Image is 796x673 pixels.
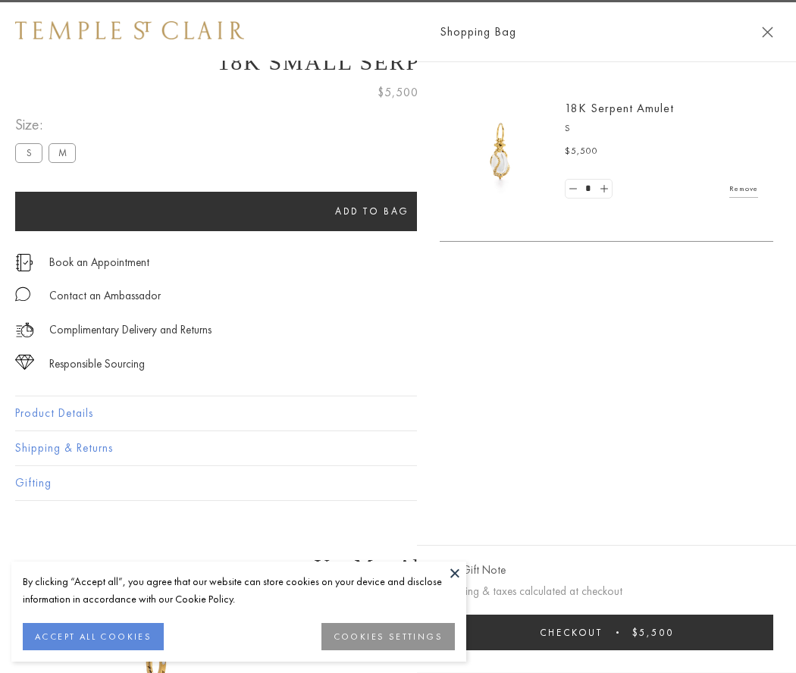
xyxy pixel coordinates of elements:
button: Gifting [15,466,781,500]
span: Shopping Bag [440,22,516,42]
div: By clicking “Accept all”, you agree that our website can store cookies on your device and disclos... [23,573,455,608]
button: COOKIES SETTINGS [321,623,455,650]
img: P51836-E11SERPPV [455,106,546,197]
img: icon_sourcing.svg [15,355,34,370]
a: Book an Appointment [49,254,149,271]
a: Set quantity to 2 [596,180,611,199]
p: Complimentary Delivery and Returns [49,321,212,340]
p: Shipping & taxes calculated at checkout [440,582,773,601]
h3: You May Also Like [38,555,758,579]
span: Size: [15,112,82,137]
h1: 18K Small Serpent Amulet [15,49,781,75]
button: Shipping & Returns [15,431,781,465]
div: Responsible Sourcing [49,355,145,374]
img: Temple St. Clair [15,21,244,39]
button: ACCEPT ALL COOKIES [23,623,164,650]
a: Set quantity to 0 [566,180,581,199]
span: $5,500 [632,626,674,639]
button: Add Gift Note [440,561,506,580]
label: M [49,143,76,162]
img: icon_appointment.svg [15,254,33,271]
span: $5,500 [378,83,418,102]
a: Remove [729,180,758,197]
button: Product Details [15,396,781,430]
span: $5,500 [565,144,598,159]
p: S [565,121,758,136]
span: Add to bag [335,205,409,218]
span: Checkout [540,626,603,639]
div: Contact an Ambassador [49,286,161,305]
img: icon_delivery.svg [15,321,34,340]
label: S [15,143,42,162]
button: Close Shopping Bag [762,27,773,38]
img: MessageIcon-01_2.svg [15,286,30,302]
button: Add to bag [15,192,729,231]
button: Checkout $5,500 [440,615,773,650]
a: 18K Serpent Amulet [565,100,674,116]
